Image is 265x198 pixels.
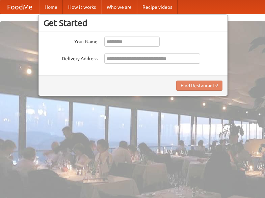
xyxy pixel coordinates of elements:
[101,0,137,14] a: Who we are
[44,37,98,45] label: Your Name
[137,0,178,14] a: Recipe videos
[0,0,39,14] a: FoodMe
[39,0,63,14] a: Home
[44,53,98,62] label: Delivery Address
[63,0,101,14] a: How it works
[44,18,222,28] h3: Get Started
[176,81,222,91] button: Find Restaurants!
